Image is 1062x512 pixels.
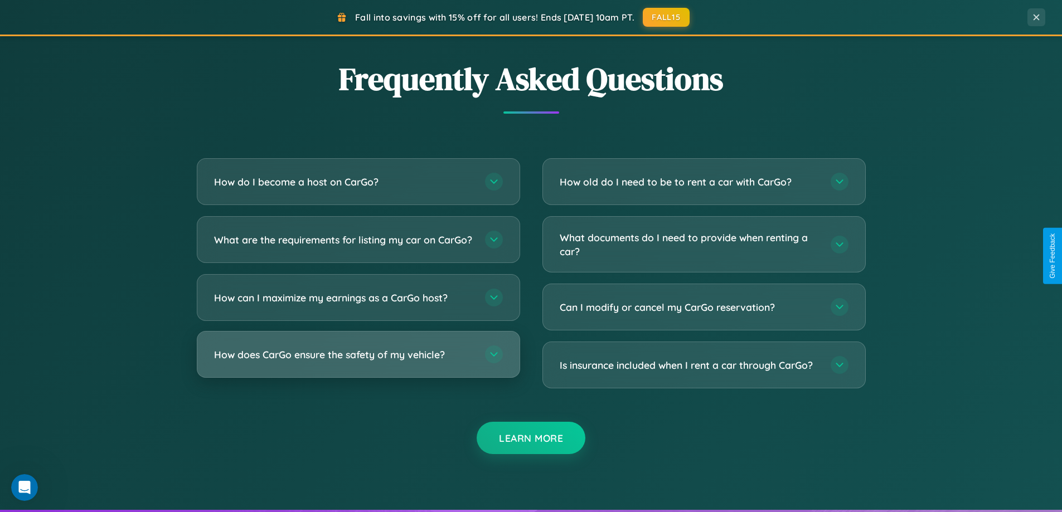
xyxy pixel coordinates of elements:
[197,57,866,100] h2: Frequently Asked Questions
[214,175,474,189] h3: How do I become a host on CarGo?
[560,231,819,258] h3: What documents do I need to provide when renting a car?
[560,300,819,314] h3: Can I modify or cancel my CarGo reservation?
[477,422,585,454] button: Learn More
[560,175,819,189] h3: How old do I need to be to rent a car with CarGo?
[214,233,474,247] h3: What are the requirements for listing my car on CarGo?
[1049,233,1056,279] div: Give Feedback
[214,348,474,362] h3: How does CarGo ensure the safety of my vehicle?
[560,358,819,372] h3: Is insurance included when I rent a car through CarGo?
[214,291,474,305] h3: How can I maximize my earnings as a CarGo host?
[643,8,690,27] button: FALL15
[11,474,38,501] iframe: Intercom live chat
[355,12,634,23] span: Fall into savings with 15% off for all users! Ends [DATE] 10am PT.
